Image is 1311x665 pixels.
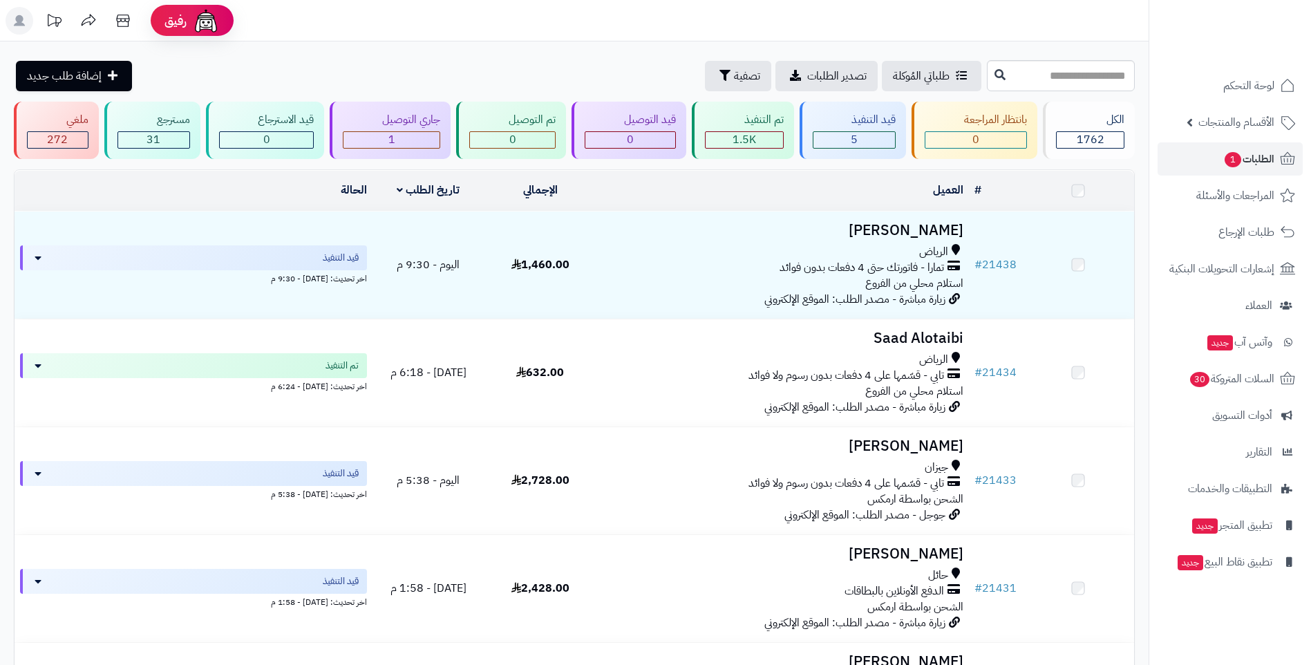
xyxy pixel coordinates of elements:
div: 0 [585,132,675,148]
a: تطبيق المتجرجديد [1158,509,1303,542]
h3: [PERSON_NAME] [602,223,963,238]
span: استلام محلي من الفروع [865,383,963,400]
span: قيد التنفيذ [323,467,359,480]
span: العملاء [1245,296,1272,315]
span: 5 [851,131,858,148]
a: التقارير [1158,435,1303,469]
div: قيد التنفيذ [813,112,896,128]
span: التطبيقات والخدمات [1188,479,1272,498]
span: 2,728.00 [511,472,569,489]
span: الرياض [919,244,948,260]
div: بانتظار المراجعة [925,112,1027,128]
span: 2,428.00 [511,580,569,597]
a: #21431 [974,580,1017,597]
span: تابي - قسّمها على 4 دفعات بدون رسوم ولا فوائد [748,476,944,491]
h3: [PERSON_NAME] [602,438,963,454]
a: الحالة [341,182,367,198]
div: 0 [470,132,555,148]
div: قيد الاسترجاع [219,112,314,128]
span: # [974,256,982,273]
div: 1453 [706,132,783,148]
span: جيزان [925,460,948,476]
span: تصفية [734,68,760,84]
a: تحديثات المنصة [37,7,71,38]
span: جوجل - مصدر الطلب: الموقع الإلكتروني [784,507,945,523]
a: السلات المتروكة30 [1158,362,1303,395]
a: طلبات الإرجاع [1158,216,1303,249]
a: #21438 [974,256,1017,273]
span: قيد التنفيذ [323,251,359,265]
span: [DATE] - 6:18 م [390,364,466,381]
span: طلبات الإرجاع [1218,223,1274,242]
a: وآتس آبجديد [1158,326,1303,359]
span: تطبيق نقاط البيع [1176,552,1272,572]
a: جاري التوصيل 1 [327,102,453,159]
span: 0 [972,131,979,148]
a: # [974,182,981,198]
a: لوحة التحكم [1158,69,1303,102]
a: إضافة طلب جديد [16,61,132,91]
span: التقارير [1246,442,1272,462]
img: ai-face.png [192,7,220,35]
span: إضافة طلب جديد [27,68,102,84]
a: العميل [933,182,963,198]
span: 1762 [1077,131,1104,148]
button: تصفية [705,61,771,91]
h3: Saad Alotaibi [602,330,963,346]
span: 1 [1225,152,1242,168]
div: اخر تحديث: [DATE] - 1:58 م [20,594,367,608]
span: اليوم - 5:38 م [397,472,460,489]
a: قيد التنفيذ 5 [797,102,909,159]
span: الشحن بواسطة ارمكس [867,599,963,615]
span: 272 [47,131,68,148]
div: الكل [1056,112,1124,128]
span: السلات المتروكة [1189,369,1274,388]
span: 30 [1190,372,1210,388]
a: تطبيق نقاط البيعجديد [1158,545,1303,579]
div: 31 [118,132,189,148]
a: الطلبات1 [1158,142,1303,176]
a: أدوات التسويق [1158,399,1303,432]
span: الشحن بواسطة ارمكس [867,491,963,507]
a: إشعارات التحويلات البنكية [1158,252,1303,285]
span: أدوات التسويق [1212,406,1272,425]
div: ملغي [27,112,88,128]
div: جاري التوصيل [343,112,440,128]
span: 0 [627,131,634,148]
a: قيد الاسترجاع 0 [203,102,328,159]
span: 1.5K [733,131,756,148]
span: 0 [263,131,270,148]
span: الرياض [919,352,948,368]
div: 0 [925,132,1026,148]
span: رفيق [164,12,187,29]
a: تصدير الطلبات [775,61,878,91]
a: بانتظار المراجعة 0 [909,102,1040,159]
span: الأقسام والمنتجات [1198,113,1274,132]
span: لوحة التحكم [1223,76,1274,95]
div: 0 [220,132,314,148]
span: وآتس آب [1206,332,1272,352]
span: تطبيق المتجر [1191,516,1272,535]
span: تصدير الطلبات [807,68,867,84]
a: الكل1762 [1040,102,1138,159]
div: اخر تحديث: [DATE] - 6:24 م [20,378,367,393]
span: زيارة مباشرة - مصدر الطلب: الموقع الإلكتروني [764,399,945,415]
span: # [974,580,982,597]
span: جديد [1207,335,1233,350]
span: # [974,472,982,489]
div: 272 [28,132,88,148]
div: 1 [343,132,440,148]
a: الإجمالي [523,182,558,198]
a: تم التنفيذ 1.5K [689,102,797,159]
a: مسترجع 31 [102,102,203,159]
div: اخر تحديث: [DATE] - 9:30 م [20,270,367,285]
div: 5 [813,132,896,148]
div: مسترجع [117,112,190,128]
span: زيارة مباشرة - مصدر الطلب: الموقع الإلكتروني [764,615,945,631]
span: زيارة مباشرة - مصدر الطلب: الموقع الإلكتروني [764,291,945,308]
span: 1,460.00 [511,256,569,273]
span: 632.00 [516,364,564,381]
span: [DATE] - 1:58 م [390,580,466,597]
div: تم التنفيذ [705,112,784,128]
span: حائل [928,568,948,583]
